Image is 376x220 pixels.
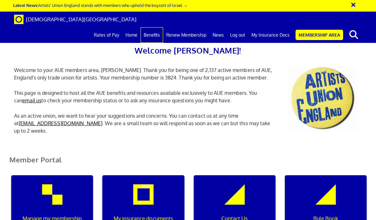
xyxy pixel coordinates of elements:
p: This page is designed to host all the AUE benefits and resources available exclusively to AUE mem... [9,89,277,104]
h2: Member Portal [5,156,371,171]
a: [EMAIL_ADDRESS][DOMAIN_NAME] [19,120,102,126]
a: My Insurance Docs [248,27,293,43]
a: Renew Membership [163,27,209,43]
a: email us [22,97,41,104]
p: As an active union, we want to hear your suggestions and concerns. You can contact us at any time... [9,112,277,135]
a: News [209,27,227,43]
a: Log out [227,27,248,43]
a: Membership Area [296,30,343,40]
button: search [344,28,363,41]
h2: Welcome [PERSON_NAME]! [9,44,367,57]
span: [DEMOGRAPHIC_DATA][GEOGRAPHIC_DATA] [26,16,136,23]
a: Brand [DEMOGRAPHIC_DATA][GEOGRAPHIC_DATA] [9,12,141,27]
a: Latest News:Artists’ Union England stands with members who uphold the boycott of Israel → [13,3,187,8]
a: Rates of Pay [91,27,122,43]
a: Home [122,27,141,43]
p: Welcome to your AUE members area, [PERSON_NAME]. Thank you for being one of 2,137 active members ... [9,66,277,81]
a: Benefits [141,27,163,43]
strong: Latest News: [13,3,38,8]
